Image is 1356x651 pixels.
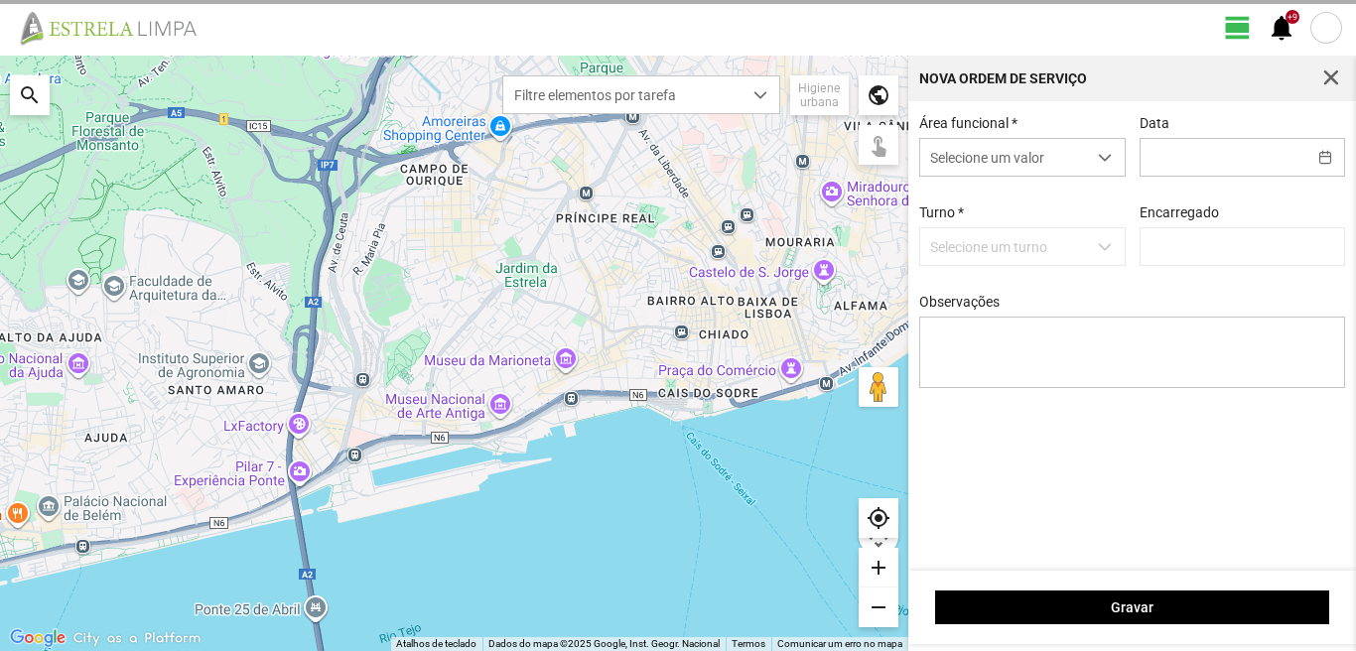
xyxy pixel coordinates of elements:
div: touch_app [859,125,898,165]
a: Abrir esta área no Google Maps (abre uma nova janela) [5,625,70,651]
a: Termos (abre num novo separador) [732,638,765,649]
button: Gravar [935,590,1329,624]
button: Arraste o Pegman para o mapa para abrir o Street View [859,367,898,407]
span: Selecione um valor [920,139,1086,176]
img: file [14,10,218,46]
div: search [10,75,50,115]
div: +9 [1286,10,1299,24]
label: Encarregado [1140,204,1219,220]
div: dropdown trigger [742,76,780,113]
a: Comunicar um erro no mapa [777,638,902,649]
div: dropdown trigger [1086,139,1125,176]
label: Observações [919,294,1000,310]
span: notifications [1267,13,1296,43]
label: Área funcional * [919,115,1017,131]
span: Gravar [946,599,1319,615]
span: Dados do mapa ©2025 Google, Inst. Geogr. Nacional [488,638,720,649]
div: Nova Ordem de Serviço [919,71,1087,85]
div: remove [859,587,898,627]
label: Data [1140,115,1169,131]
div: public [859,75,898,115]
button: Atalhos de teclado [396,637,476,651]
span: Filtre elementos por tarefa [503,76,742,113]
span: view_day [1223,13,1253,43]
div: Higiene urbana [790,75,849,115]
div: add [859,548,898,587]
img: Google [5,625,70,651]
label: Turno * [919,204,964,220]
div: my_location [859,498,898,538]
